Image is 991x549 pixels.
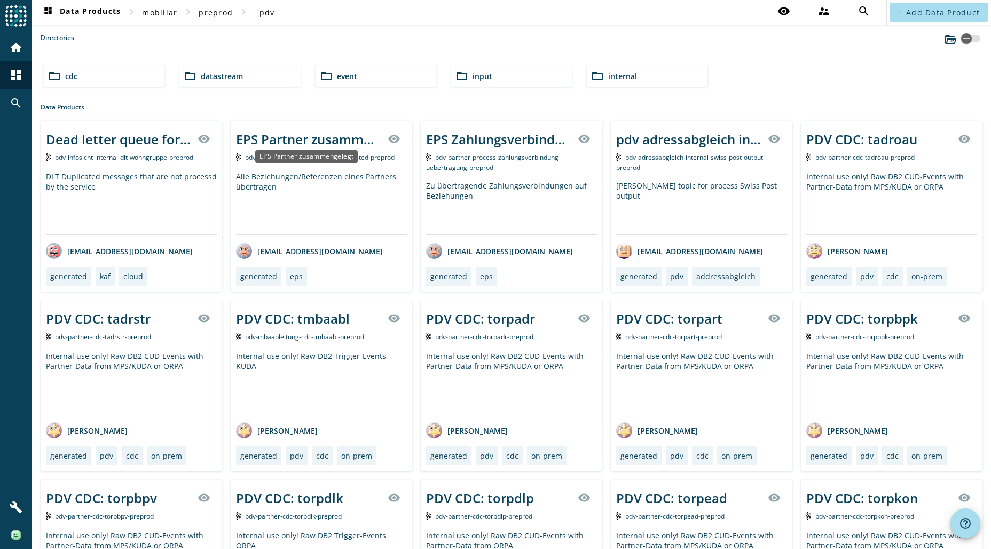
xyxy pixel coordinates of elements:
[426,333,431,340] img: Kafka Topic: pdv-partner-cdc-torpadr-preprod
[906,7,980,18] span: Add Data Product
[806,171,977,234] div: Internal use only! Raw DB2 CUD-Events with Partner-Data from MPS/KUDA or ORPA
[388,132,400,145] mat-icon: visibility
[236,153,241,161] img: Kafka Topic: pdv-partner-process-partnerconsolidated-preprod
[236,422,252,438] img: avatar
[138,3,182,22] button: mobiliar
[426,243,573,259] div: [EMAIL_ADDRESS][DOMAIN_NAME]
[10,97,22,109] mat-icon: search
[236,489,343,507] div: PDV CDC: torpdlk
[46,422,128,438] div: [PERSON_NAME]
[806,310,918,327] div: PDV CDC: torpbpk
[858,5,870,18] mat-icon: search
[151,451,182,461] div: on-prem
[5,5,27,27] img: spoud-logo.svg
[616,243,763,259] div: [EMAIL_ADDRESS][DOMAIN_NAME]
[806,422,822,438] img: avatar
[290,271,303,281] div: eps
[245,153,395,162] span: Kafka Topic: pdv-partner-process-partnerconsolidated-preprod
[578,491,591,504] mat-icon: visibility
[245,512,342,521] span: Kafka Topic: pdv-partner-cdc-torpdlk-preprod
[236,243,383,259] div: [EMAIL_ADDRESS][DOMAIN_NAME]
[860,451,874,461] div: pdv
[616,153,765,172] span: Kafka Topic: pdv-adressabgleich-internal-swiss-post-output-preprod
[426,153,431,161] img: Kafka Topic: pdv-partner-process-zahlungsverbindung-uebertragung-preprod
[958,491,971,504] mat-icon: visibility
[435,332,533,341] span: Kafka Topic: pdv-partner-cdc-torpadr-preprod
[42,6,54,19] mat-icon: dashboard
[811,271,847,281] div: generated
[625,332,722,341] span: Kafka Topic: pdv-partner-cdc-torpart-preprod
[911,451,942,461] div: on-prem
[616,489,727,507] div: PDV CDC: torpead
[435,512,532,521] span: Kafka Topic: pdv-partner-cdc-torpdlp-preprod
[806,512,811,520] img: Kafka Topic: pdv-partner-cdc-torpkon-preprod
[55,153,193,162] span: Kafka Topic: pdv-infosicht-internal-dlt-wohngruppe-preprod
[50,451,87,461] div: generated
[184,69,196,82] mat-icon: folder_open
[426,422,442,438] img: avatar
[48,69,61,82] mat-icon: folder_open
[11,530,21,540] img: 8ef6eae738893911f7e6419249ab375e
[55,512,154,521] span: Kafka Topic: pdv-partner-cdc-torpbpv-preprod
[426,130,571,148] div: EPS Zahlungsverbindung Übertragung
[426,243,442,259] img: avatar
[768,312,781,325] mat-icon: visibility
[182,5,194,18] mat-icon: chevron_right
[531,451,562,461] div: on-prem
[388,312,400,325] mat-icon: visibility
[806,243,822,259] img: avatar
[958,132,971,145] mat-icon: visibility
[46,333,51,340] img: Kafka Topic: pdv-partner-cdc-tadrstr-preprod
[236,422,318,438] div: [PERSON_NAME]
[506,451,518,461] div: cdc
[896,9,902,15] mat-icon: add
[426,512,431,520] img: Kafka Topic: pdv-partner-cdc-torpdlp-preprod
[237,5,250,18] mat-icon: chevron_right
[10,41,22,54] mat-icon: home
[46,153,51,161] img: Kafka Topic: pdv-infosicht-internal-dlt-wohngruppe-preprod
[46,243,193,259] div: [EMAIL_ADDRESS][DOMAIN_NAME]
[337,71,357,81] span: event
[236,243,252,259] img: avatar
[46,130,191,148] div: Dead letter queue for service
[721,451,752,461] div: on-prem
[198,312,210,325] mat-icon: visibility
[10,501,22,514] mat-icon: build
[41,33,74,53] label: Directories
[255,150,358,163] div: EPS Partner zusammengelegt
[245,332,364,341] span: Kafka Topic: pdv-mbaableitung-cdc-tmbaabl-preprod
[320,69,333,82] mat-icon: folder_open
[199,7,233,18] span: preprod
[426,153,561,172] span: Kafka Topic: pdv-partner-process-zahlungsverbindung-uebertragung-preprod
[46,171,217,234] div: DLT Duplicated messages that are not processd by the service
[236,310,350,327] div: PDV CDC: tmbaabl
[236,171,407,234] div: Alle Beziehungen/Referenzen eines Partners übertragen
[616,422,632,438] img: avatar
[806,351,977,414] div: Internal use only! Raw DB2 CUD-Events with Partner-Data from MPS/KUDA or ORPA
[100,451,113,461] div: pdv
[240,451,277,461] div: generated
[37,3,125,22] button: Data Products
[46,351,217,414] div: Internal use only! Raw DB2 CUD-Events with Partner-Data from MPS/KUDA or ORPA
[806,153,811,161] img: Kafka Topic: pdv-partner-cdc-tadroau-preprod
[608,71,637,81] span: internal
[815,153,915,162] span: Kafka Topic: pdv-partner-cdc-tadroau-preprod
[259,7,275,18] span: pdv
[126,451,138,461] div: cdc
[46,310,151,327] div: PDV CDC: tadrstr
[55,332,151,341] span: Kafka Topic: pdv-partner-cdc-tadrstr-preprod
[194,3,237,22] button: preprod
[578,132,591,145] mat-icon: visibility
[620,451,657,461] div: generated
[768,491,781,504] mat-icon: visibility
[817,5,830,18] mat-icon: supervisor_account
[578,312,591,325] mat-icon: visibility
[240,271,277,281] div: generated
[46,243,62,259] img: avatar
[616,130,761,148] div: pdv adressabgleich internal swiss post output
[42,6,121,19] span: Data Products
[886,451,899,461] div: cdc
[860,271,874,281] div: pdv
[625,512,725,521] span: Kafka Topic: pdv-partner-cdc-torpead-preprod
[201,71,243,81] span: datastream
